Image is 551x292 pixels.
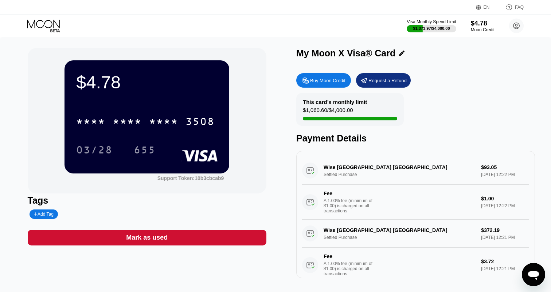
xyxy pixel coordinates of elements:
div: Add Tag [30,209,58,219]
div: 655 [128,141,161,159]
div: EN [476,4,498,11]
div: Visa Monthly Spend Limit [407,19,456,24]
div: $1.00 [481,196,529,201]
div: [DATE] 12:21 PM [481,266,529,271]
div: Buy Moon Credit [310,77,345,84]
div: Mark as used [28,230,266,245]
div: Support Token:10b3cbcab9 [157,175,224,181]
div: Moon Credit [471,27,495,32]
div: FAQ [498,4,524,11]
div: $1,373.97 / $4,000.00 [413,26,450,31]
div: Request a Refund [356,73,411,88]
div: FAQ [515,5,524,10]
div: 03/28 [71,141,118,159]
div: A 1.00% fee (minimum of $1.00) is charged on all transactions [324,198,378,213]
div: Payment Details [296,133,535,144]
div: EN [484,5,490,10]
div: $1,060.60 / $4,000.00 [303,107,353,117]
div: $3.72 [481,259,529,264]
div: Request a Refund [368,77,407,84]
div: Visa Monthly Spend Limit$1,373.97/$4,000.00 [407,19,456,32]
div: Support Token: 10b3cbcab9 [157,175,224,181]
div: Add Tag [34,212,54,217]
div: This card’s monthly limit [303,99,367,105]
div: Fee [324,191,375,196]
div: $4.78Moon Credit [471,20,495,32]
div: 03/28 [76,145,113,157]
div: Tags [28,195,266,206]
div: $4.78 [76,72,218,92]
div: [DATE] 12:22 PM [481,203,529,208]
div: My Moon X Visa® Card [296,48,395,59]
div: Mark as used [126,233,168,242]
div: 655 [134,145,156,157]
div: Fee [324,253,375,259]
iframe: Button to launch messaging window [522,263,545,286]
div: $4.78 [471,20,495,27]
div: Buy Moon Credit [296,73,351,88]
div: FeeA 1.00% fee (minimum of $1.00) is charged on all transactions$3.72[DATE] 12:21 PM [302,248,529,283]
div: A 1.00% fee (minimum of $1.00) is charged on all transactions [324,261,378,276]
div: FeeA 1.00% fee (minimum of $1.00) is charged on all transactions$1.00[DATE] 12:22 PM [302,185,529,220]
div: 3508 [185,117,215,128]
